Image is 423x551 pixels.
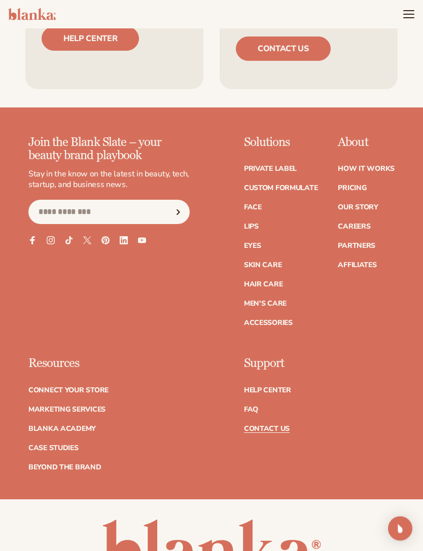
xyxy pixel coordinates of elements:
[244,281,283,288] a: Hair Care
[28,445,79,452] a: Case Studies
[42,27,139,51] a: Help center
[8,8,56,20] img: logo
[28,136,190,163] p: Join the Blank Slate – your beauty brand playbook
[28,407,105,414] a: Marketing services
[338,262,376,269] a: Affiliates
[244,243,261,250] a: Eyes
[338,136,395,150] p: About
[244,301,287,308] a: Men's Care
[403,8,415,20] summary: Menu
[338,224,370,231] a: Careers
[28,464,101,471] a: Beyond the brand
[28,387,109,394] a: Connect your store
[244,357,318,371] p: Support
[244,387,291,394] a: Help Center
[28,169,190,191] p: Stay in the know on the latest in beauty, tech, startup, and business news.
[244,136,318,150] p: Solutions
[338,204,378,211] a: Our Story
[338,166,395,173] a: How It Works
[244,426,290,433] a: Contact Us
[244,262,281,269] a: Skin Care
[244,204,262,211] a: Face
[244,166,297,173] a: Private label
[244,185,318,192] a: Custom formulate
[338,243,375,250] a: Partners
[244,224,259,231] a: Lips
[338,185,366,192] a: Pricing
[388,517,412,541] div: Open Intercom Messenger
[244,320,293,327] a: Accessories
[167,200,189,225] button: Subscribe
[244,407,258,414] a: FAQ
[236,37,331,61] a: Contact us
[28,426,96,433] a: Blanka Academy
[28,357,224,371] p: Resources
